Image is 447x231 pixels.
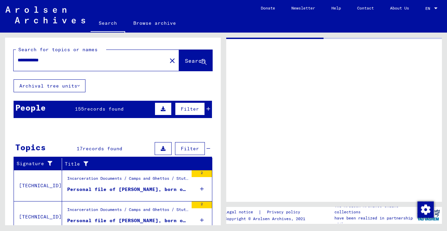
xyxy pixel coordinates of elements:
mat-label: Search for topics or names [18,46,98,53]
p: have been realized in partnership with [334,215,415,227]
a: Browse archive [125,15,184,31]
div: People [15,101,46,114]
div: | [225,209,308,216]
span: EN [425,6,433,11]
span: 155 [75,106,84,112]
button: Archival tree units [14,79,85,92]
a: Search [91,15,125,33]
span: Filter [181,146,199,152]
img: yv_logo.png [416,207,441,224]
button: Clear [166,54,179,67]
a: Privacy policy [261,209,308,216]
div: Signature [17,160,57,167]
div: Incarceration Documents / Camps and Ghettos / Stutthof Concentration Camp / Individual Documents ... [67,207,188,216]
button: Search [179,50,212,71]
button: Filter [175,102,205,115]
img: Change consent [417,201,434,218]
span: Search [185,57,205,64]
div: Personal file of [PERSON_NAME], born on [DEMOGRAPHIC_DATA] [67,186,188,193]
img: Arolsen_neg.svg [5,6,85,23]
div: Incarceration Documents / Camps and Ghettos / Stutthof Concentration Camp / Individual Documents ... [67,175,188,185]
div: Title [65,160,199,168]
span: records found [84,106,124,112]
div: Personal file of [PERSON_NAME], born on [DEMOGRAPHIC_DATA] [67,217,188,224]
a: Legal notice [225,209,258,216]
span: Filter [181,106,199,112]
p: The Arolsen Archives online collections [334,203,415,215]
button: Filter [175,142,205,155]
p: Copyright © Arolsen Archives, 2021 [225,216,308,222]
div: Signature [17,158,63,169]
mat-icon: close [168,57,176,65]
div: Title [65,158,206,169]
